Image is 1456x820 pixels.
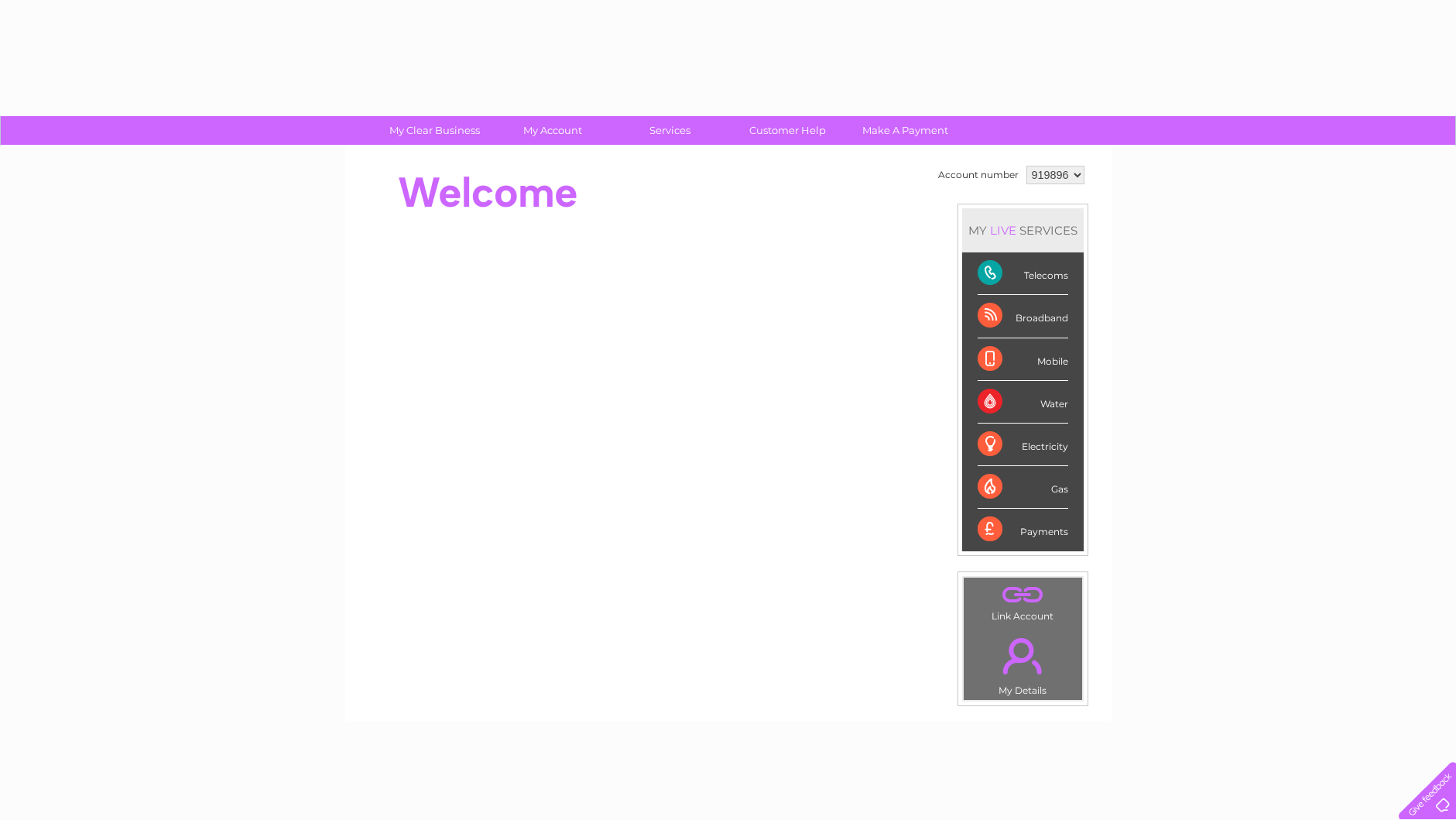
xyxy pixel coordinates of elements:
[724,116,851,145] a: Customer Help
[968,582,1078,609] a: .
[968,629,1078,683] a: .
[963,625,1083,701] td: My Details
[978,381,1068,424] div: Water
[963,577,1083,626] td: Link Account
[841,116,969,145] a: Make A Payment
[371,116,498,145] a: My Clear Business
[987,223,1019,238] div: LIVE
[978,424,1068,466] div: Electricity
[978,252,1068,295] div: Telecoms
[606,116,734,145] a: Services
[978,509,1068,551] div: Payments
[962,208,1084,252] div: MY SERVICES
[978,466,1068,509] div: Gas
[488,116,616,145] a: My Account
[978,295,1068,338] div: Broadband
[934,162,1023,188] td: Account number
[978,338,1068,381] div: Mobile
